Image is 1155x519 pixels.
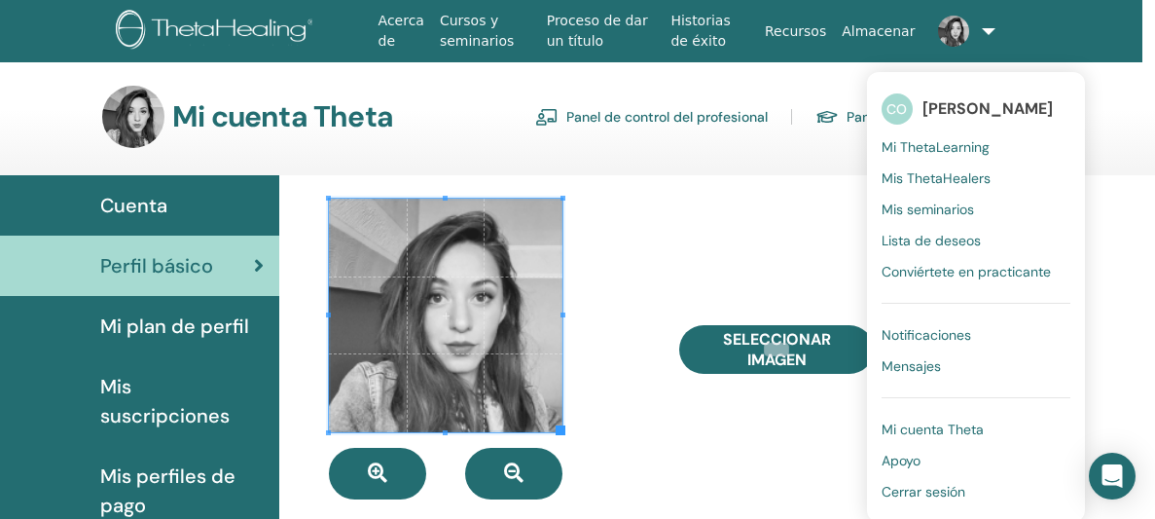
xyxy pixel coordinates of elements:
[670,13,730,49] font: Historias de éxito
[882,131,1070,163] a: Mi ThetaLearning
[882,326,971,344] font: Notificaciones
[757,14,834,50] a: Recursos
[566,109,768,127] font: Panel de control del profesional
[882,483,965,500] font: Cerrar sesión
[882,87,1070,131] a: CO[PERSON_NAME]
[440,13,514,49] font: Cursos y seminarios
[535,101,768,132] a: Panel de control del profesional
[100,193,167,218] font: Cuenta
[815,101,982,132] a: Panel de estudiantes
[882,169,991,187] font: Mis ThetaHealers
[172,97,393,135] font: Mi cuenta Theta
[882,476,1070,507] a: Cerrar sesión
[882,201,974,218] font: Mis seminarios
[100,314,249,339] font: Mi plan de perfil
[882,319,1070,351] a: Notificaciones
[379,13,424,49] font: Acerca de
[882,138,990,156] font: Mi ThetaLearning
[1089,453,1136,500] div: Abrir Intercom Messenger
[102,86,164,148] img: default.jpg
[882,232,981,249] font: Lista de deseos
[765,23,826,39] font: Recursos
[882,263,1051,280] font: Conviértete en practicante
[842,23,915,39] font: Almacenar
[882,414,1070,445] a: Mi cuenta Theta
[432,3,539,59] a: Cursos y seminarios
[815,109,839,126] img: graduation-cap.svg
[764,343,789,356] input: Seleccionar imagen
[922,98,1053,119] font: [PERSON_NAME]
[882,357,941,375] font: Mensajes
[847,109,982,127] font: Panel de estudiantes
[100,463,235,518] font: Mis perfiles de pago
[547,13,648,49] font: Proceso de dar un título
[663,3,757,59] a: Historias de éxito
[371,3,432,59] a: Acerca de
[882,445,1070,476] a: Apoyo
[882,256,1070,287] a: Conviértete en practicante
[886,100,907,118] font: CO
[882,194,1070,225] a: Mis seminarios
[100,374,230,428] font: Mis suscripciones
[723,329,831,370] font: Seleccionar imagen
[834,14,922,50] a: Almacenar
[882,163,1070,194] a: Mis ThetaHealers
[539,3,664,59] a: Proceso de dar un título
[100,253,213,278] font: Perfil básico
[882,225,1070,256] a: Lista de deseos
[882,452,920,469] font: Apoyo
[535,108,559,126] img: chalkboard-teacher.svg
[882,421,984,438] font: Mi cuenta Theta
[882,351,1070,382] a: Mensajes
[116,10,320,54] img: logo.png
[938,16,969,47] img: default.jpg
